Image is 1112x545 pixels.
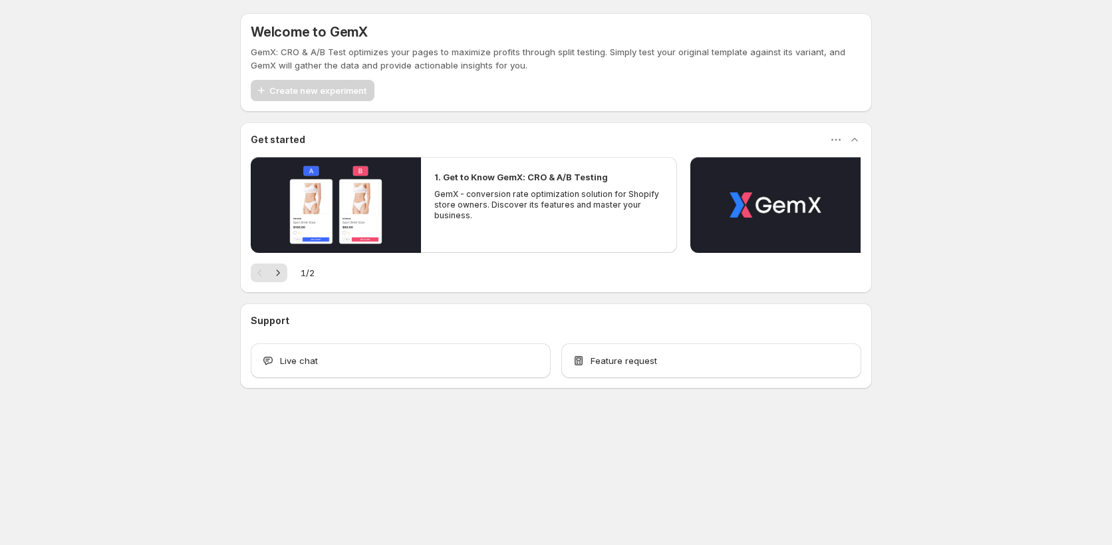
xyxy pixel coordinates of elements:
[434,189,663,221] p: GemX - conversion rate optimization solution for Shopify store owners. Discover its features and ...
[690,157,861,253] button: Play video
[251,45,861,72] p: GemX: CRO & A/B Test optimizes your pages to maximize profits through split testing. Simply test ...
[251,264,287,282] nav: Pagination
[434,170,608,184] h2: 1. Get to Know GemX: CRO & A/B Testing
[251,24,368,40] h5: Welcome to GemX
[591,354,657,367] span: Feature request
[269,264,287,282] button: Next
[301,266,315,279] span: 1 / 2
[251,157,421,253] button: Play video
[280,354,318,367] span: Live chat
[251,133,305,146] h3: Get started
[251,314,289,327] h3: Support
